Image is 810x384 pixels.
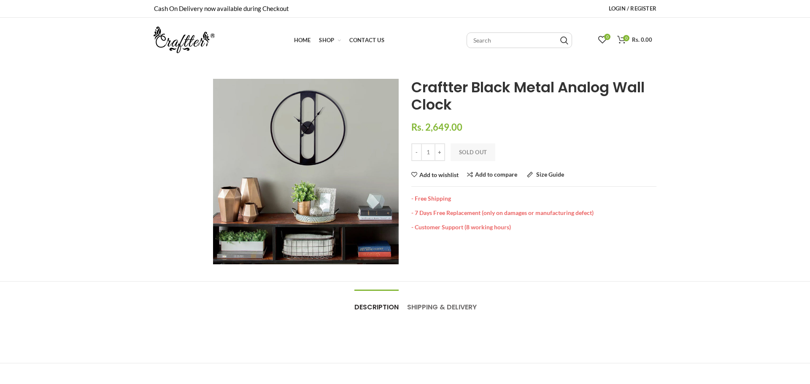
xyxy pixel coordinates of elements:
span: Rs. 0.00 [632,36,652,43]
span: Sold Out [459,149,487,156]
a: Size Guide [527,172,564,178]
input: - [411,143,422,161]
span: 0 [623,35,629,41]
input: + [435,143,445,161]
a: Description [354,290,399,316]
a: 0 Rs. 0.00 [613,32,656,48]
img: Craftter Black Metal Analog Wall Clock [213,79,399,264]
span: Login / Register [609,5,656,12]
a: Shipping & Delivery [407,290,477,316]
span: Rs. 2,649.00 [411,121,462,133]
a: Add to wishlist [411,172,459,178]
span: 0 [604,34,610,40]
img: craftter.com [154,27,215,53]
span: Home [294,37,311,43]
span: Add to wishlist [419,172,459,178]
span: Shop [319,37,334,43]
span: Description [354,302,399,312]
span: Craftter Black Metal Analog Wall Clock [411,77,645,115]
a: 0 [594,32,611,48]
a: Add to compare [467,172,517,178]
div: - Free Shipping - 7 Days Free Replacement (only on damages or manufacturing defect) - Customer Su... [411,186,656,231]
span: Add to compare [475,171,517,178]
input: Search [560,36,568,45]
a: Contact Us [345,32,389,48]
span: Size Guide [536,171,564,178]
a: Home [290,32,315,48]
button: Sold Out [451,143,495,161]
a: Shop [315,32,345,48]
span: Shipping & Delivery [407,302,477,312]
input: Search [467,32,572,48]
span: Contact Us [349,37,384,43]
